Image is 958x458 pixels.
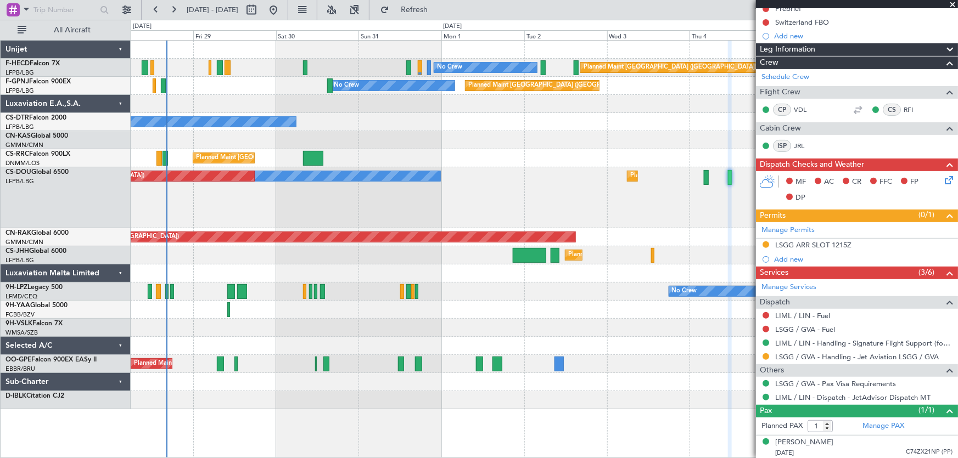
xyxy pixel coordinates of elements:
div: Wed 3 [607,30,690,40]
span: [DATE] [775,449,794,457]
div: Planned Maint [GEOGRAPHIC_DATA] ([GEOGRAPHIC_DATA]) [568,247,741,263]
span: CS-JHH [5,248,29,255]
div: CP [773,104,791,116]
span: AC [824,177,834,188]
div: Planned Maint [GEOGRAPHIC_DATA] ([GEOGRAPHIC_DATA]) [630,168,803,184]
div: Sun 31 [358,30,441,40]
a: F-GPNJFalcon 900EX [5,78,71,85]
a: F-HECDFalcon 7X [5,60,60,67]
div: Switzerland FBO [775,18,829,27]
a: EBBR/BRU [5,365,35,373]
a: Schedule Crew [761,72,809,83]
a: CS-DOUGlobal 6500 [5,169,69,176]
a: OO-GPEFalcon 900EX EASy II [5,357,97,363]
div: Prebrief [775,4,801,13]
a: CS-RRCFalcon 900LX [5,151,70,157]
div: Add new [774,255,953,264]
button: Refresh [375,1,441,19]
a: LFMD/CEQ [5,292,37,301]
span: Flight Crew [760,86,800,99]
span: CR [852,177,861,188]
a: LFPB/LBG [5,256,34,264]
span: [DATE] - [DATE] [187,5,238,15]
a: JRL [794,141,819,151]
span: CN-KAS [5,133,31,139]
a: LSGG / GVA - Fuel [775,325,835,334]
span: Dispatch [760,296,790,309]
span: CS-DOU [5,169,31,176]
span: FFC [879,177,892,188]
a: CS-DTRFalcon 2000 [5,115,66,121]
input: Trip Number [33,2,97,18]
span: CS-RRC [5,151,29,157]
a: Manage Services [761,282,816,293]
a: LIML / LIN - Dispatch - JetAdvisor Dispatch MT [775,393,931,402]
span: Leg Information [760,43,815,56]
a: CS-JHHGlobal 6000 [5,248,66,255]
div: Tue 2 [524,30,607,40]
div: Planned Maint [GEOGRAPHIC_DATA] ([GEOGRAPHIC_DATA]) [468,77,641,94]
a: FCBB/BZV [5,310,35,319]
span: Crew [760,56,778,69]
div: Planned Maint [GEOGRAPHIC_DATA] ([GEOGRAPHIC_DATA] National) [134,355,333,372]
a: Manage PAX [862,421,904,432]
span: F-GPNJ [5,78,29,85]
div: ISP [773,140,791,152]
span: D-IBLK [5,393,26,399]
a: WMSA/SZB [5,329,38,337]
a: CN-KASGlobal 5000 [5,133,68,139]
div: [DATE] [133,22,152,31]
a: GMMN/CMN [5,238,43,246]
div: Thu 28 [110,30,193,40]
div: [PERSON_NAME] [775,437,833,448]
span: C74ZX21NP (PP) [906,448,953,457]
a: LIML / LIN - Handling - Signature Flight Support (formely Prime Avn) LIML / LIN [775,338,953,348]
label: Planned PAX [761,421,803,432]
a: D-IBLKCitation CJ2 [5,393,64,399]
div: Add new [774,31,953,41]
a: LIML / LIN - Fuel [775,311,830,320]
span: Services [760,267,788,279]
a: LFPB/LBG [5,123,34,131]
span: 9H-YAA [5,302,30,309]
a: 9H-YAAGlobal 5000 [5,302,68,309]
div: No Crew [334,77,359,94]
span: Dispatch Checks and Weather [760,159,864,171]
span: (0/1) [918,209,934,220]
span: (1/1) [918,404,934,416]
button: All Aircraft [12,21,119,39]
a: LFPB/LBG [5,177,34,185]
a: 9H-LPZLegacy 500 [5,284,63,291]
a: LSGG / GVA - Handling - Jet Aviation LSGG / GVA [775,352,939,361]
a: LSGG / GVA - Pax Visa Requirements [775,379,896,388]
span: FP [910,177,918,188]
span: Permits [760,210,786,222]
div: CS [883,104,901,116]
div: No Crew [672,283,697,299]
div: LSGG ARR SLOT 1215Z [775,240,851,250]
div: No Crew [437,59,462,76]
div: Mon 1 [441,30,524,40]
a: GMMN/CMN [5,141,43,149]
span: Others [760,364,784,377]
a: LFPB/LBG [5,87,34,95]
a: CN-RAKGlobal 6000 [5,230,69,236]
span: Cabin Crew [760,122,801,135]
span: Refresh [391,6,438,14]
span: MF [795,177,806,188]
span: DP [795,193,805,203]
span: (3/6) [918,267,934,278]
span: All Aircraft [29,26,116,34]
span: F-HECD [5,60,30,67]
span: CN-RAK [5,230,31,236]
div: Fri 29 [193,30,276,40]
a: VDL [794,105,819,115]
a: 9H-VSLKFalcon 7X [5,320,63,327]
span: Pax [760,405,772,417]
div: Thu 4 [690,30,772,40]
div: Planned Maint [GEOGRAPHIC_DATA] ([GEOGRAPHIC_DATA]) [584,59,757,76]
span: 9H-VSLK [5,320,32,327]
span: CS-DTR [5,115,29,121]
span: OO-GPE [5,357,31,363]
a: LFPB/LBG [5,69,34,77]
